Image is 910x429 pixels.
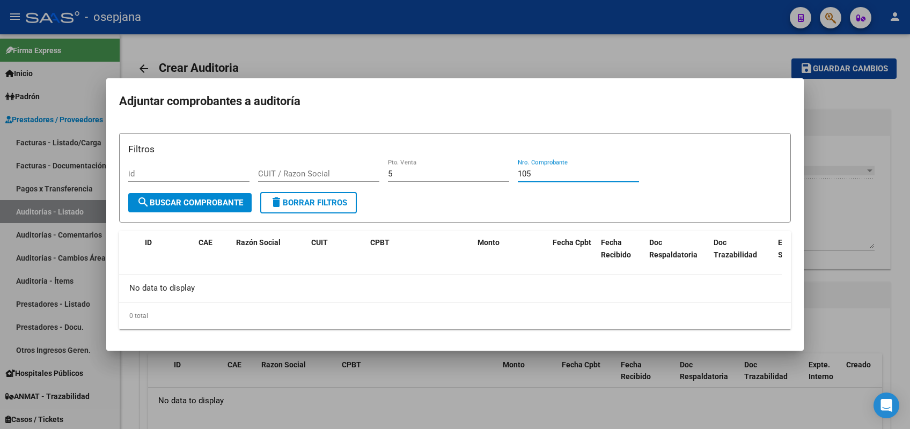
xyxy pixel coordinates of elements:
datatable-header-cell: CUIT [307,231,366,267]
mat-icon: delete [270,196,283,209]
span: Expediente SUR Asociado [778,238,826,259]
datatable-header-cell: Fecha Cpbt [548,231,597,267]
span: Monto [478,238,500,247]
span: Razón Social [236,238,281,247]
datatable-header-cell: ID [141,231,194,267]
span: ID [145,238,152,247]
div: Open Intercom Messenger [874,393,899,418]
span: Fecha Cpbt [553,238,591,247]
datatable-header-cell: Monto [473,231,548,267]
div: 0 total [119,302,791,329]
datatable-header-cell: CAE [194,231,232,267]
mat-icon: search [137,196,150,209]
span: CAE [199,238,212,247]
h2: Adjuntar comprobantes a auditoría [119,91,791,112]
div: No data to display [119,275,782,302]
datatable-header-cell: CPBT [366,231,473,267]
datatable-header-cell: Doc Trazabilidad [709,231,774,267]
span: Borrar Filtros [270,198,347,208]
button: Buscar Comprobante [128,193,252,212]
datatable-header-cell: Razón Social [232,231,307,267]
button: Borrar Filtros [260,192,357,213]
span: Doc Trazabilidad [714,238,757,259]
span: Buscar Comprobante [137,198,243,208]
span: Doc Respaldatoria [649,238,698,259]
span: CPBT [370,238,390,247]
datatable-header-cell: Doc Respaldatoria [645,231,709,267]
span: CUIT [311,238,328,247]
datatable-header-cell: Fecha Recibido [597,231,645,267]
h3: Filtros [128,142,782,156]
span: Fecha Recibido [601,238,631,259]
datatable-header-cell: Expediente SUR Asociado [774,231,833,267]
